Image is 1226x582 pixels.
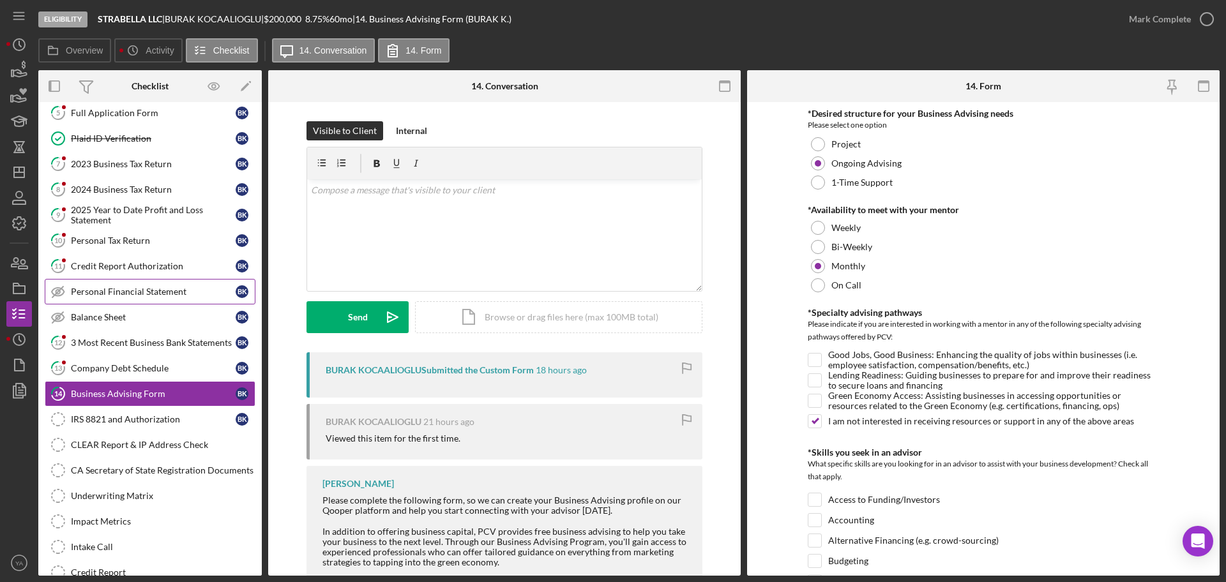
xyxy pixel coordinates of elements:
div: [PERSON_NAME] [322,479,394,489]
a: Personal Financial StatementBK [45,279,255,304]
div: Visible to Client [313,121,377,140]
div: CA Secretary of State Registration Documents [71,465,255,475]
tspan: 14 [54,389,63,398]
div: Please indicate if you are interested in working with a mentor in any of the following specialty ... [808,318,1159,347]
div: BURAK KOCAALIOGLU [326,417,421,427]
label: Lending Readiness: Guiding businesses to prepare for and improve their readiness to secure loans ... [828,374,1159,387]
span: $200,000 [264,13,301,24]
div: BURAK KOCAALIOGLU | [165,14,264,24]
div: 2023 Business Tax Return [71,159,236,169]
a: Underwriting Matrix [45,483,255,509]
div: *Availability to meet with your mentor [808,205,1159,215]
div: Personal Financial Statement [71,287,236,297]
div: Checklist [132,81,169,91]
a: Balance SheetBK [45,304,255,330]
div: BURAK KOCAALIOGLU Submitted the Custom Form [326,365,534,375]
div: 2024 Business Tax Return [71,184,236,195]
div: *Specialty advising pathways [808,308,1159,318]
div: Intake Call [71,542,255,552]
time: 2025-09-02 23:06 [536,365,587,375]
div: Eligibility [38,11,87,27]
label: Ongoing Advising [831,158,902,168]
tspan: 7 [56,160,61,168]
a: IRS 8821 and AuthorizationBK [45,407,255,432]
a: Impact Metrics [45,509,255,534]
div: B K [236,311,248,324]
label: On Call [831,280,861,290]
div: In addition to offering business capital, PCV provides free business advising to help you take yo... [322,526,690,567]
div: B K [236,107,248,119]
label: Green Economy Access: Assisting businesses in accessing opportunities or resources related to the... [828,394,1159,407]
div: CLEAR Report & IP Address Check [71,440,255,450]
div: Credit Report Authorization [71,261,236,271]
label: Budgeting [828,555,868,567]
a: 14Business Advising FormBK [45,381,255,407]
div: Full Application Form [71,108,236,118]
button: 14. Form [378,38,450,63]
div: *Skills you seek in an advisor [808,447,1159,458]
div: Please select one option [808,119,1159,131]
label: Weekly [831,223,861,233]
button: Internal [390,121,434,140]
div: What specific skills are you looking for in an advisor to assist with your business development? ... [808,458,1159,486]
label: Alternative Financing (e.g. crowd-sourcing) [828,534,999,547]
a: 10Personal Tax ReturnBK [45,228,255,253]
div: B K [236,158,248,170]
button: Checklist [186,38,258,63]
label: Project [831,139,861,149]
div: Open Intercom Messenger [1183,526,1213,556]
a: CA Secretary of State Registration Documents [45,458,255,483]
a: Plaid ID VerificationBK [45,126,255,151]
tspan: 13 [54,364,62,372]
div: Business Advising Form [71,389,236,399]
label: Access to Funding/Investors [828,493,940,506]
a: 92025 Year to Date Profit and Loss StatementBK [45,202,255,228]
label: I am not interested in receiving resources or support in any of the above areas [828,415,1134,428]
div: B K [236,183,248,196]
div: Company Debt Schedule [71,363,236,373]
time: 2025-09-02 20:17 [423,417,474,427]
button: Mark Complete [1116,6,1220,32]
button: Overview [38,38,111,63]
div: Please complete the following form, so we can create your Business Advising profile on our Qooper... [322,495,690,516]
div: B K [236,362,248,375]
tspan: 9 [56,211,61,219]
div: Personal Tax Return [71,235,236,246]
div: B K [236,234,248,247]
label: Good Jobs, Good Business: Enhancing the quality of jobs within businesses (i.e. employee satisfac... [828,354,1159,366]
a: Intake Call [45,534,255,560]
label: Checklist [213,45,250,56]
div: *Desired structure for your Business Advising needs [808,108,1159,119]
div: | 14. Business Advising Form (BURAK K.) [352,14,511,24]
div: Internal [396,121,427,140]
div: Send [348,301,368,333]
tspan: 12 [54,338,62,347]
div: B K [236,413,248,426]
div: Mark Complete [1129,6,1191,32]
div: B K [236,209,248,221]
div: Viewed this item for the first time. [326,433,460,444]
div: Balance Sheet [71,312,236,322]
div: IRS 8821 and Authorization [71,414,236,424]
label: Overview [66,45,103,56]
div: Plaid ID Verification [71,133,236,144]
button: Send [306,301,409,333]
div: B K [236,285,248,298]
div: B K [236,336,248,349]
div: 14. Conversation [471,81,538,91]
button: Visible to Client [306,121,383,140]
label: 1-Time Support [831,177,893,188]
tspan: 5 [56,108,60,117]
a: 82024 Business Tax ReturnBK [45,177,255,202]
label: 14. Conversation [299,45,367,56]
label: 14. Form [405,45,441,56]
label: Activity [146,45,174,56]
div: 60 mo [329,14,352,24]
a: 11Credit Report AuthorizationBK [45,253,255,279]
button: YA [6,550,32,576]
div: Credit Report [71,567,255,578]
a: 13Company Debt ScheduleBK [45,355,255,381]
div: 3 Most Recent Business Bank Statements [71,338,236,348]
tspan: 8 [56,185,60,193]
div: Impact Metrics [71,516,255,526]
